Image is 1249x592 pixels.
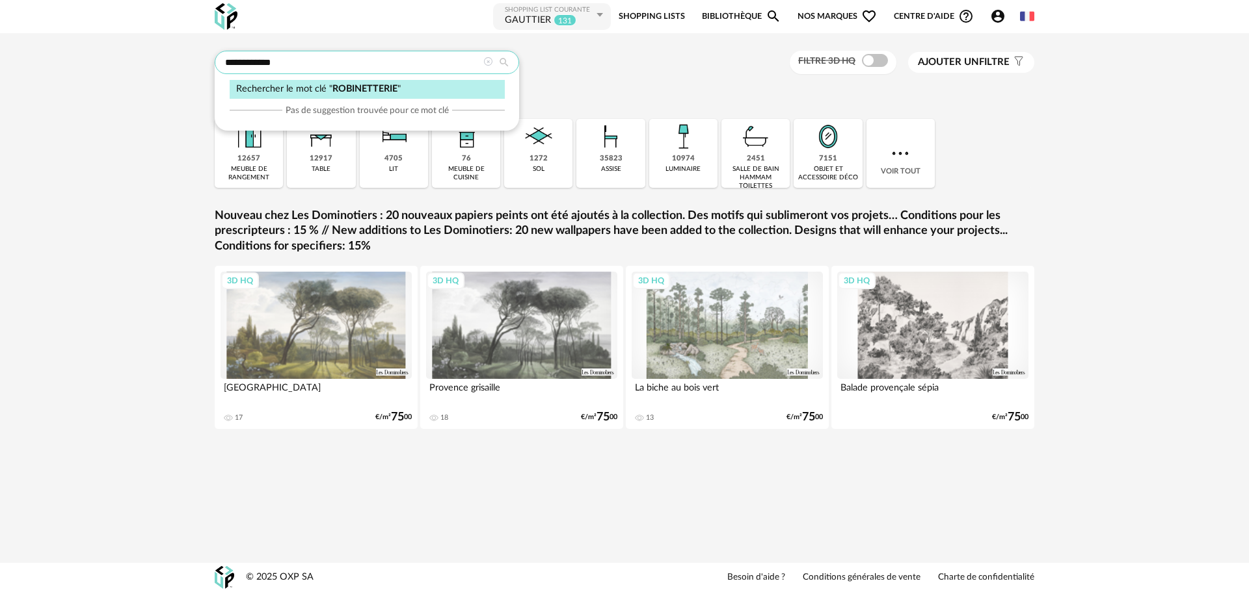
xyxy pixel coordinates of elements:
img: fr [1020,9,1034,23]
div: Shopping List courante [505,6,593,14]
button: Ajouter unfiltre Filter icon [908,52,1034,73]
span: 75 [802,413,815,422]
div: meuble de rangement [219,165,279,182]
span: 75 [597,413,610,422]
span: Heart Outline icon [861,8,877,24]
div: [GEOGRAPHIC_DATA] [221,379,412,405]
span: Account Circle icon [990,8,1012,24]
span: 75 [391,413,404,422]
span: Filtre 3D HQ [798,57,855,66]
a: Charte de confidentialité [938,572,1034,584]
div: 76 [462,154,471,164]
img: Literie.png [376,119,411,154]
div: 7151 [819,154,837,164]
div: Voir tout [866,119,935,188]
div: 3D HQ [632,272,670,289]
div: lit [389,165,398,174]
div: objet et accessoire déco [798,165,858,182]
sup: 131 [554,14,576,26]
span: ROBINETTERIE [332,84,397,94]
a: Nouveau chez Les Dominotiers : 20 nouveaux papiers peints ont été ajoutés à la collection. Des mo... [215,209,1034,254]
div: 1272 [530,154,548,164]
div: salle de bain hammam toilettes [725,165,786,190]
img: OXP [215,3,237,30]
span: Magnify icon [766,8,781,24]
div: 3D HQ [427,272,464,289]
div: luminaire [665,165,701,174]
a: 3D HQ Balade provençale sépia €/m²7500 [831,266,1034,429]
span: Help Circle Outline icon [958,8,974,24]
div: 4705 [384,154,403,164]
img: Salle%20de%20bain.png [738,119,773,154]
div: €/m² 00 [581,413,617,422]
img: Luminaire.png [665,119,701,154]
div: 12917 [310,154,332,164]
div: 2451 [747,154,765,164]
div: meuble de cuisine [436,165,496,182]
span: Account Circle icon [990,8,1006,24]
span: filtre [918,56,1010,69]
div: 18 [440,413,448,422]
img: Table.png [304,119,339,154]
span: Filter icon [1010,56,1025,69]
div: €/m² 00 [375,413,412,422]
span: Ajouter un [918,57,979,67]
div: table [312,165,330,174]
div: €/m² 00 [786,413,823,422]
div: 3D HQ [838,272,876,289]
span: Pas de suggestion trouvée pour ce mot clé [286,105,449,116]
span: Centre d'aideHelp Circle Outline icon [894,8,974,24]
div: 13 [646,413,654,422]
div: assise [601,165,621,174]
img: OXP [215,566,234,589]
a: Besoin d'aide ? [727,572,785,584]
div: 3D HQ [221,272,259,289]
div: © 2025 OXP SA [246,571,314,584]
span: Nos marques [798,2,877,31]
div: 12657 [237,154,260,164]
a: 3D HQ Provence grisaille 18 €/m²7500 [420,266,623,429]
div: Rechercher le mot clé " " [230,80,505,99]
img: Rangement.png [449,119,484,154]
a: 3D HQ [GEOGRAPHIC_DATA] 17 €/m²7500 [215,266,418,429]
div: 17 [235,413,243,422]
a: Conditions générales de vente [803,572,920,584]
img: Meuble%20de%20rangement.png [232,119,267,154]
div: Provence grisaille [426,379,617,405]
div: sol [533,165,544,174]
a: 3D HQ La biche au bois vert 13 €/m²7500 [626,266,829,429]
div: €/m² 00 [992,413,1028,422]
img: Assise.png [593,119,628,154]
span: 75 [1008,413,1021,422]
div: GAUTTIER [505,14,551,27]
a: Shopping Lists [619,2,685,31]
div: 10974 [672,154,695,164]
div: Balade provençale sépia [837,379,1028,405]
img: Miroir.png [811,119,846,154]
div: 35823 [600,154,623,164]
a: BibliothèqueMagnify icon [702,2,781,31]
img: Sol.png [521,119,556,154]
img: more.7b13dc1.svg [889,142,912,165]
div: La biche au bois vert [632,379,823,405]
